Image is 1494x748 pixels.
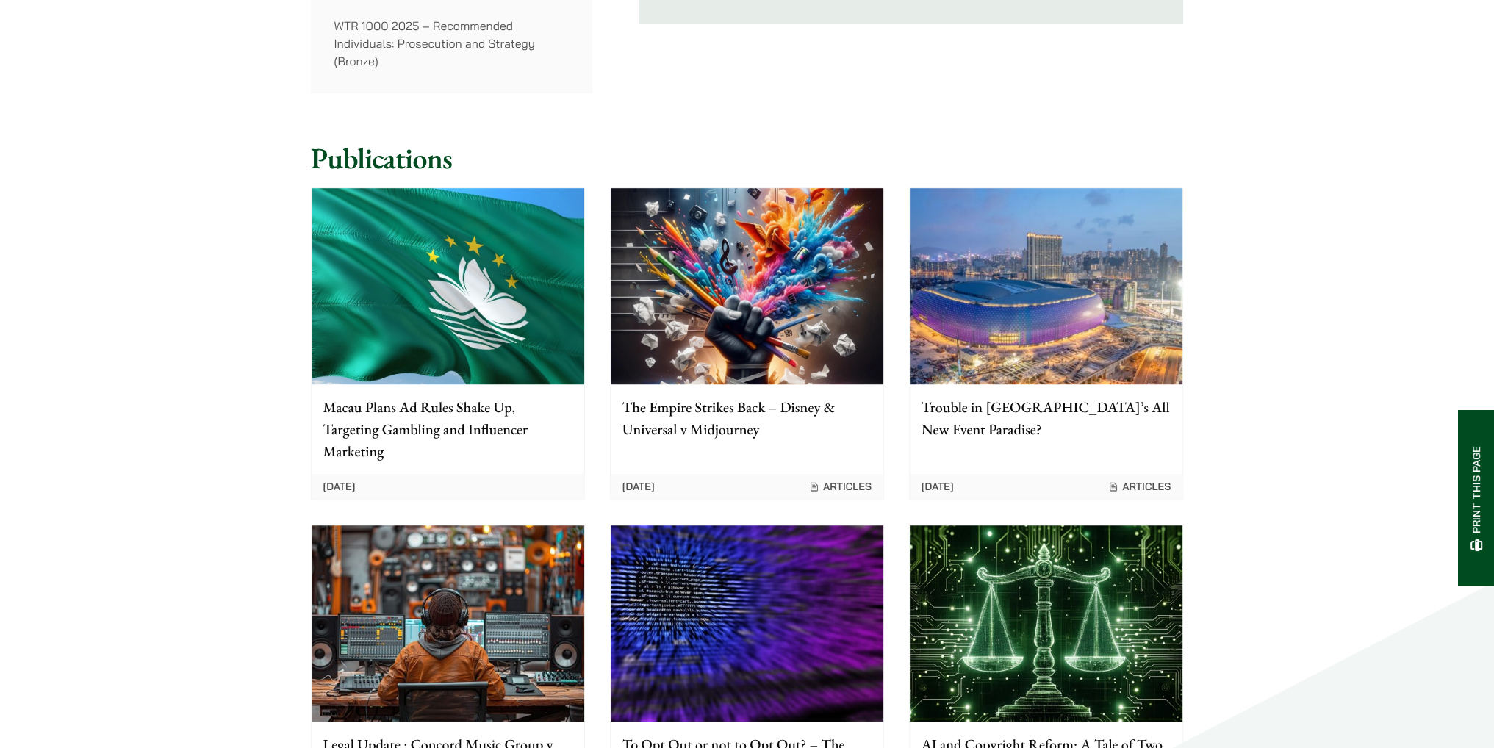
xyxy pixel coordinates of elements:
time: [DATE] [622,480,655,493]
time: [DATE] [323,480,356,493]
time: [DATE] [922,480,954,493]
p: Trouble in [GEOGRAPHIC_DATA]’s All New Event Paradise? [922,396,1171,440]
a: The Empire Strikes Back – Disney & Universal v Midjourney [DATE] Articles [610,187,884,500]
p: WTR 1000 2025 – Recommended Individuals: Prosecution and Strategy (Bronze) [334,17,570,70]
h2: Publications [311,140,1184,176]
p: Macau Plans Ad Rules Shake Up, Targeting Gambling and Influencer Marketing [323,396,572,462]
span: Articles [808,480,872,493]
p: The Empire Strikes Back – Disney & Universal v Midjourney [622,396,872,440]
span: Articles [1107,480,1171,493]
a: Macau Plans Ad Rules Shake Up, Targeting Gambling and Influencer Marketing [DATE] [311,187,585,500]
a: Trouble in [GEOGRAPHIC_DATA]’s All New Event Paradise? [DATE] Articles [909,187,1183,500]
